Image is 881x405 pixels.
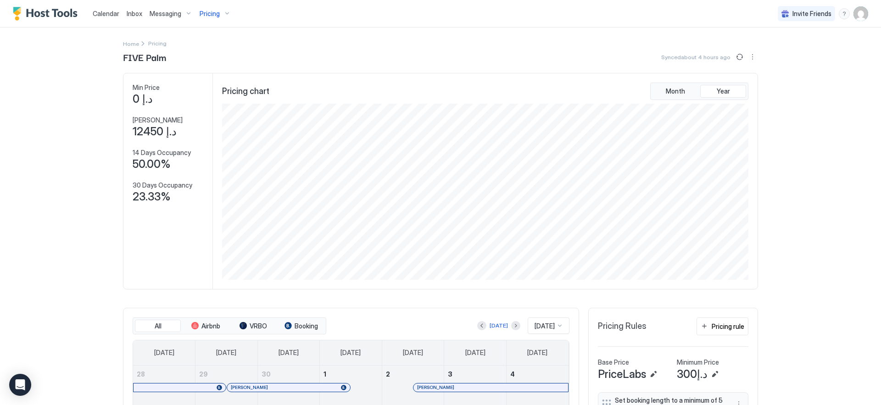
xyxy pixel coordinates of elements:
span: Minimum Price [677,358,719,366]
a: Home [123,39,139,48]
button: Pricing rule [697,317,748,335]
span: [DATE] [279,349,299,357]
a: Friday [456,340,495,365]
span: 3 [448,370,452,378]
button: Edit [709,369,720,380]
span: VRBO [250,322,267,330]
span: [DATE] [154,349,174,357]
span: All [155,322,162,330]
div: Open Intercom Messenger [9,374,31,396]
div: Pricing rule [712,322,744,331]
span: 4 [510,370,515,378]
button: Edit [648,369,659,380]
button: Next month [511,321,520,330]
a: Saturday [518,340,557,365]
span: د.إ 0 [133,92,153,106]
div: menu [839,8,850,19]
span: [DATE] [527,349,547,357]
span: Pricing [200,10,220,18]
span: FIVE Palm [123,50,166,64]
div: [PERSON_NAME] [231,384,346,390]
span: Invite Friends [792,10,831,18]
div: [PERSON_NAME] [417,384,564,390]
a: Tuesday [269,340,308,365]
span: [DATE] [535,322,555,330]
a: Calendar [93,9,119,18]
span: [DATE] [340,349,361,357]
span: 50.00% [133,157,171,171]
button: Year [700,85,746,98]
a: Thursday [394,340,432,365]
button: VRBO [230,320,276,333]
a: October 2, 2025 [382,366,444,383]
button: Sync prices [734,51,745,62]
span: Inbox [127,10,142,17]
a: Inbox [127,9,142,18]
span: 1 [323,370,326,378]
span: Booking [295,322,318,330]
button: More options [747,51,758,62]
div: menu [747,51,758,62]
span: 2 [386,370,390,378]
span: [DATE] [403,349,423,357]
span: Pricing Rules [598,321,647,332]
a: September 29, 2025 [195,366,257,383]
span: د.إ300 [677,367,708,381]
span: 29 [199,370,208,378]
a: Monday [207,340,245,365]
span: [DATE] [216,349,236,357]
span: Airbnb [201,322,220,330]
a: October 3, 2025 [444,366,506,383]
span: [DATE] [465,349,485,357]
span: د.إ 12450 [133,125,177,139]
button: Month [652,85,698,98]
div: tab-group [650,83,748,100]
span: Breadcrumb [148,40,167,47]
a: October 4, 2025 [507,366,569,383]
span: Min Price [133,83,160,92]
span: Pricing chart [222,86,269,97]
span: Month [666,87,685,95]
div: [DATE] [490,322,508,330]
span: [PERSON_NAME] [231,384,268,390]
span: Year [717,87,730,95]
button: Airbnb [183,320,229,333]
span: Home [123,40,139,47]
button: All [135,320,181,333]
span: 28 [137,370,145,378]
span: Synced about 4 hours ago [661,54,730,61]
span: 30 Days Occupancy [133,181,192,189]
div: User profile [853,6,868,21]
span: Messaging [150,10,181,18]
a: October 1, 2025 [320,366,382,383]
span: 23.33% [133,190,171,204]
div: tab-group [133,317,326,335]
span: Calendar [93,10,119,17]
button: Previous month [477,321,486,330]
button: Booking [278,320,324,333]
span: Base Price [598,358,629,366]
a: Host Tools Logo [13,7,82,21]
span: PriceLabs [598,367,646,381]
span: [PERSON_NAME] [133,116,183,124]
div: Breadcrumb [123,39,139,48]
a: September 30, 2025 [258,366,320,383]
a: Wednesday [331,340,370,365]
span: [PERSON_NAME] [417,384,454,390]
span: 30 [262,370,271,378]
span: 14 Days Occupancy [133,149,191,157]
a: Sunday [145,340,184,365]
button: [DATE] [488,320,509,331]
a: September 28, 2025 [133,366,195,383]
